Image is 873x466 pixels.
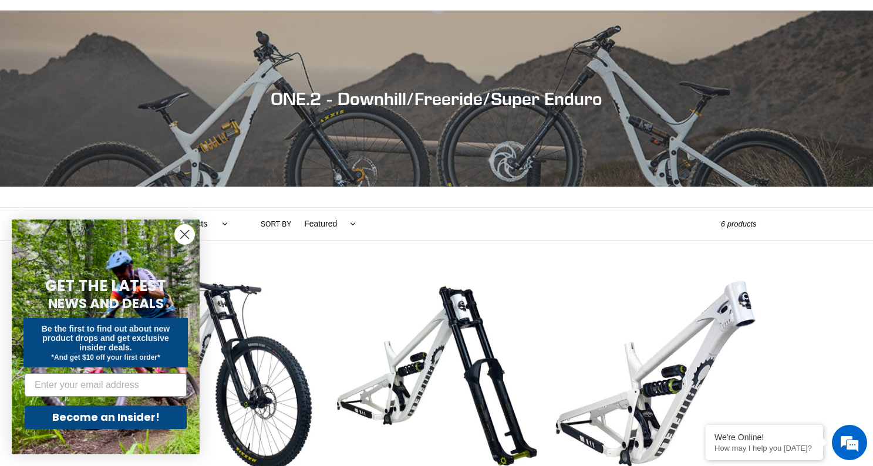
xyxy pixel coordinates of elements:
[48,294,164,313] span: NEWS AND DEALS
[51,353,160,362] span: *And get $10 off your first order*
[45,275,166,296] span: GET THE LATEST
[271,88,602,109] span: ONE.2 - Downhill/Freeride/Super Enduro
[714,433,814,442] div: We're Online!
[261,219,291,229] label: Sort by
[714,444,814,453] p: How may I help you today?
[721,220,757,228] span: 6 products
[25,373,187,397] input: Enter your email address
[42,324,170,352] span: Be the first to find out about new product drops and get exclusive insider deals.
[174,224,195,245] button: Close dialog
[25,406,187,429] button: Become an Insider!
